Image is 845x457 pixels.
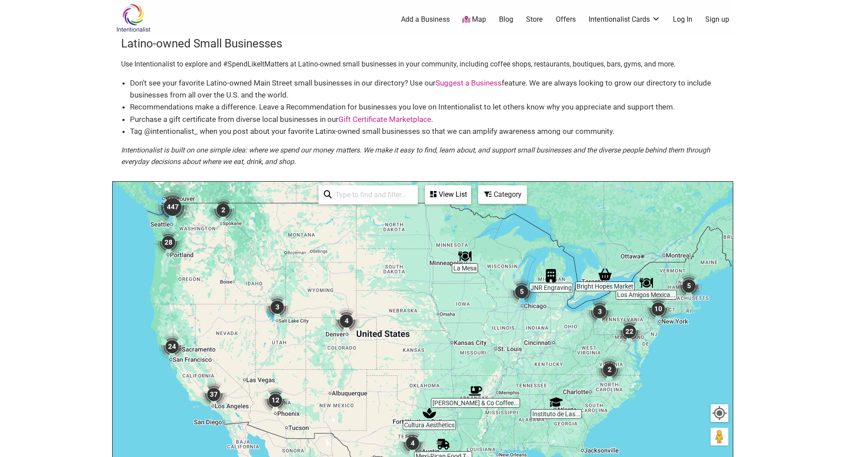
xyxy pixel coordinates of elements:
[645,296,672,322] div: 10
[130,125,724,137] li: Tag @intentionalist_ when you post about your favorite Latinx-owned small businesses so that we c...
[596,356,623,383] div: 2
[711,428,728,445] button: Drag Pegman onto the map to open Street View
[130,113,724,125] li: Purchase a gift certificate from diverse local businesses in our .
[112,4,154,32] img: Intentionalist
[425,185,471,204] div: See a list of the visible businesses
[159,333,185,360] div: 24
[598,268,612,281] div: Bright Hopes Market
[544,269,558,282] div: JNR Engraving
[526,15,543,24] a: Store
[200,381,227,408] div: 37
[462,15,486,25] a: Map
[338,115,431,124] a: Gift Certificate Marketplace
[499,15,513,24] a: Blog
[318,185,418,204] div: Type to search and filter
[262,387,289,414] div: 12
[479,186,526,203] div: Category
[478,185,527,204] div: Filter by category
[676,273,702,299] div: 5
[589,15,660,24] a: Intentionalist Cards
[711,404,728,422] button: Your Location
[210,197,236,223] div: 2
[436,78,502,87] a: Suggest a Business
[121,35,724,51] h3: Latino-owned Small Businesses
[426,186,470,203] div: View List
[332,186,413,203] input: Type to find and filter...
[264,294,291,320] div: 3
[155,229,182,256] div: 28
[508,278,535,305] div: 5
[333,308,360,334] div: 4
[423,406,436,420] div: Cultura Aesthetics
[586,298,613,325] div: 3
[399,430,426,457] div: 4
[550,395,563,409] div: Instituto de Las Américas
[616,318,643,345] div: 22
[130,77,724,101] li: Don’t see your favorite Latino-owned Main Street small businesses in our directory? Use our featu...
[458,250,472,263] div: La Mesa
[121,59,724,70] p: Use Intentionalist to explore and #SpendLikeItMatters at Latino-owned small businesses in your co...
[436,437,450,451] div: Mexi-Rican Food Truck
[121,146,710,166] em: Intentionalist is built on one simple idea: where we spend our money matters. We make it easy to ...
[130,101,724,113] li: Recommendations make a difference. Leave a Recommendation for businesses you love on Intentionali...
[673,15,692,24] a: Log In
[469,384,482,398] div: Fidel & Co Coffee Roasters
[640,276,653,289] div: Los Amigos Mexican Restaurant
[155,189,190,225] div: 447
[705,15,729,24] a: Sign up
[556,15,576,24] a: Offers
[401,15,450,24] a: Add a Business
